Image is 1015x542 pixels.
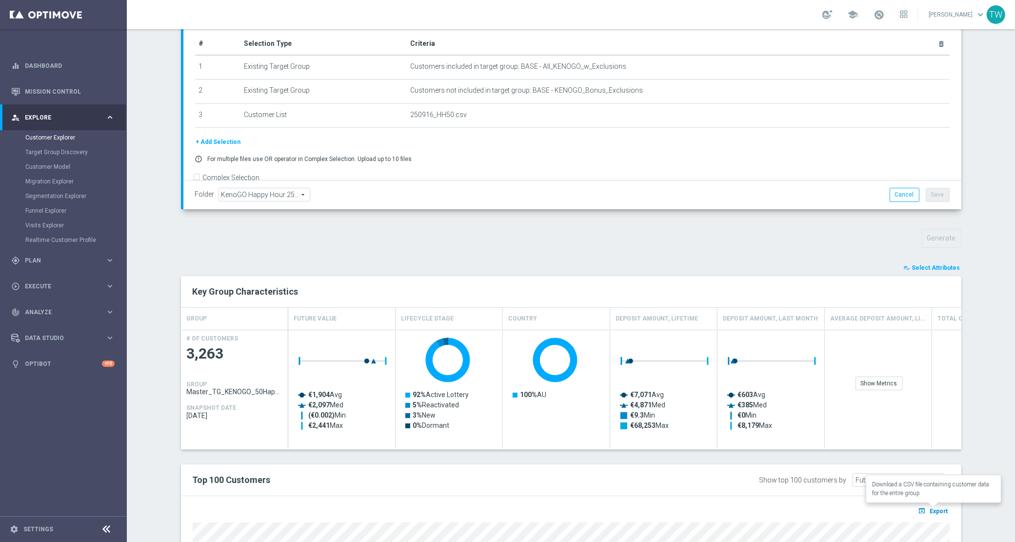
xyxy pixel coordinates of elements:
[401,310,454,327] h4: Lifecycle Stage
[11,113,105,122] div: Explore
[25,160,126,174] div: Customer Model
[903,262,961,273] button: playlist_add_check Select Attributes
[737,401,767,409] text: Med
[926,188,950,201] button: Save
[105,307,115,317] i: keyboard_arrow_right
[917,504,950,517] button: open_in_browser Export
[11,282,105,291] div: Execute
[938,310,1001,327] h4: Total GGR, Lifetime
[25,218,126,233] div: Visits Explorer
[630,422,669,429] text: Max
[737,422,772,429] text: Max
[308,391,342,399] text: Avg
[413,391,426,399] tspan: 92%
[25,203,126,218] div: Funnel Explorer
[723,310,818,327] h4: Deposit Amount, Last Month
[737,422,759,429] tspan: €8,179
[11,282,20,291] i: play_circle_outline
[847,9,858,20] span: school
[240,33,406,55] th: Selection Type
[25,130,126,145] div: Customer Explorer
[25,207,101,215] a: Funnel Explorer
[413,401,422,409] tspan: 5%
[195,80,240,104] td: 2
[240,55,406,80] td: Existing Target Group
[11,308,105,317] div: Analyze
[294,310,337,327] h4: Future Value
[187,404,237,411] h4: SNAPSHOT DATE
[25,192,101,200] a: Segmentation Explorer
[308,411,346,420] text: Min
[25,258,105,263] span: Plan
[922,229,961,248] button: Generate
[195,33,240,55] th: #
[630,391,652,399] tspan: €7,071
[187,381,207,388] h4: GROUP
[25,335,105,341] span: Data Studio
[410,62,626,71] span: Customers included in target group: BASE - All_KENOGO_w_Exclusions
[25,309,105,315] span: Analyze
[208,155,412,163] p: For multiple files use OR operator in Complex Selection. Upload up to 10 files
[890,188,919,201] button: Cancel
[308,422,330,429] tspan: €2,441
[25,145,126,160] div: Target Group Discovery
[25,134,101,141] a: Customer Explorer
[308,422,343,429] text: Max
[509,310,537,327] h4: Country
[630,401,665,409] text: Med
[11,308,115,316] div: track_changes Analyze keyboard_arrow_right
[25,221,101,229] a: Visits Explorer
[11,62,115,70] button: equalizer Dashboard
[11,113,20,122] i: person_search
[11,114,115,121] div: person_search Explore keyboard_arrow_right
[11,351,115,377] div: Optibot
[195,190,215,199] label: Folder
[918,507,929,515] i: open_in_browser
[195,103,240,128] td: 3
[25,233,126,247] div: Realtime Customer Profile
[11,256,20,265] i: gps_fixed
[413,401,459,409] text: Reactivated
[105,281,115,291] i: keyboard_arrow_right
[11,257,115,264] div: gps_fixed Plan keyboard_arrow_right
[25,148,101,156] a: Target Group Discovery
[410,40,435,47] span: Criteria
[25,53,115,79] a: Dashboard
[11,308,20,317] i: track_changes
[11,256,105,265] div: Plan
[630,422,656,429] tspan: €68,253
[240,103,406,128] td: Customer List
[930,508,948,515] span: Export
[11,334,105,342] div: Data Studio
[904,264,911,271] i: playlist_add_check
[11,360,115,368] button: lightbulb Optibot +10
[25,351,102,377] a: Optibot
[187,412,282,420] span: 2025-09-15
[195,55,240,80] td: 1
[105,113,115,122] i: keyboard_arrow_right
[928,7,987,22] a: [PERSON_NAME]keyboard_arrow_down
[193,286,950,298] h2: Key Group Characteristics
[413,411,436,419] text: New
[195,155,203,163] i: error_outline
[105,256,115,265] i: keyboard_arrow_right
[975,9,986,20] span: keyboard_arrow_down
[11,79,115,104] div: Mission Control
[630,401,652,409] tspan: €4,871
[737,411,756,419] text: Min
[11,88,115,96] div: Mission Control
[737,391,765,399] text: Avg
[831,310,926,327] h4: Average Deposit Amount, Lifetime
[187,310,207,327] h4: GROUP
[187,344,282,363] span: 3,263
[25,178,101,185] a: Migration Explorer
[11,53,115,79] div: Dashboard
[410,86,643,95] span: Customers not included in target group: BASE - KENOGO_Bonus_Exclusions
[25,174,126,189] div: Migration Explorer
[308,411,335,420] tspan: (€0.002)
[912,264,960,271] span: Select Attributes
[308,401,343,409] text: Med
[187,335,239,342] h4: # OF CUSTOMERS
